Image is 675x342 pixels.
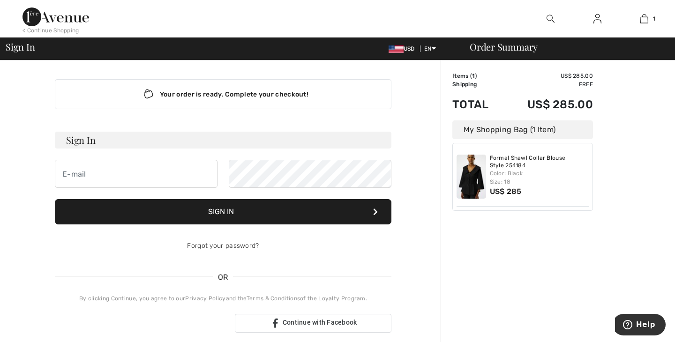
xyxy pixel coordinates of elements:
[247,295,300,302] a: Terms & Conditions
[389,45,404,53] img: US Dollar
[283,319,357,326] span: Continue with Facebook
[389,45,419,52] span: USD
[586,13,609,25] a: Sign In
[187,242,259,250] a: Forgot your password?
[55,294,391,303] div: By clicking Continue, you agree to our and the of the Loyalty Program.
[547,13,555,24] img: search the website
[457,155,486,199] img: Formal Shawl Collar Blouse Style 254184
[235,314,391,333] a: Continue with Facebook
[640,13,648,24] img: My Bag
[452,120,593,139] div: My Shopping Bag (1 Item)
[593,13,601,24] img: My Info
[55,199,391,224] button: Sign In
[615,314,666,337] iframe: Opens a widget where you can find more information
[472,73,475,79] span: 1
[22,26,79,35] div: < Continue Shopping
[490,169,589,186] div: Color: Black Size: 18
[55,160,217,188] input: E-mail
[621,13,667,24] a: 1
[490,155,589,169] a: Formal Shawl Collar Blouse Style 254184
[55,132,391,149] h3: Sign In
[424,45,436,52] span: EN
[452,80,502,89] td: Shipping
[452,89,502,120] td: Total
[6,42,35,52] span: Sign In
[22,7,89,26] img: 1ère Avenue
[452,72,502,80] td: Items ( )
[502,89,593,120] td: US$ 285.00
[213,272,233,283] span: OR
[55,79,391,109] div: Your order is ready. Complete your checkout!
[502,80,593,89] td: Free
[458,42,669,52] div: Order Summary
[653,15,655,23] span: 1
[490,187,522,196] span: US$ 285
[50,313,232,334] iframe: Sign in with Google Button
[185,295,225,302] a: Privacy Policy
[502,72,593,80] td: US$ 285.00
